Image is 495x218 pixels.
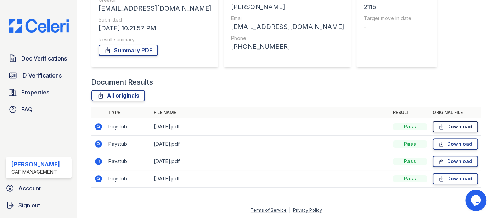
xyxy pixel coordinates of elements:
div: | [289,207,291,213]
td: [DATE].pdf [151,153,390,170]
div: [PHONE_NUMBER] [231,42,344,52]
a: Privacy Policy [293,207,322,213]
div: Target move in date [364,15,430,22]
div: 2115 [364,2,430,12]
a: Download [433,138,478,150]
span: FAQ [21,105,33,114]
div: Submitted [99,16,211,23]
div: [EMAIL_ADDRESS][DOMAIN_NAME] [99,4,211,13]
span: Properties [21,88,49,97]
th: Type [106,107,151,118]
div: - [364,22,430,32]
a: ID Verifications [6,68,72,82]
a: Download [433,121,478,132]
span: Sign out [18,201,40,210]
th: Result [390,107,430,118]
td: Paystub [106,153,151,170]
div: [PERSON_NAME] [11,160,60,168]
td: [DATE].pdf [151,136,390,153]
div: [EMAIL_ADDRESS][DOMAIN_NAME] [231,22,344,32]
a: Download [433,173,478,184]
div: CAF Management [11,168,60,176]
td: [DATE].pdf [151,118,390,136]
div: Document Results [91,77,153,87]
th: File name [151,107,390,118]
a: Properties [6,85,72,99]
div: Pass [393,140,427,148]
a: Summary PDF [99,45,158,56]
a: Download [433,156,478,167]
div: [DATE] 10:21:57 PM [99,23,211,33]
a: FAQ [6,102,72,116]
span: Doc Verifications [21,54,67,63]
div: [PERSON_NAME] [231,2,344,12]
div: Result summary [99,36,211,43]
img: CE_Logo_Blue-a8612792a0a2168367f1c8372b55b34899dd931a85d93a1a3d3e32e68fde9ad4.png [3,19,74,32]
td: Paystub [106,136,151,153]
a: Sign out [3,198,74,212]
a: Account [3,181,74,195]
div: Pass [393,123,427,130]
td: Paystub [106,118,151,136]
a: All originals [91,90,145,101]
a: Terms of Service [251,207,287,213]
div: Pass [393,175,427,182]
th: Original file [430,107,481,118]
div: Email [231,15,344,22]
span: Account [18,184,41,193]
td: [DATE].pdf [151,170,390,188]
iframe: chat widget [465,190,488,211]
div: Phone [231,35,344,42]
span: ID Verifications [21,71,62,80]
div: Pass [393,158,427,165]
a: Doc Verifications [6,51,72,65]
td: Paystub [106,170,151,188]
